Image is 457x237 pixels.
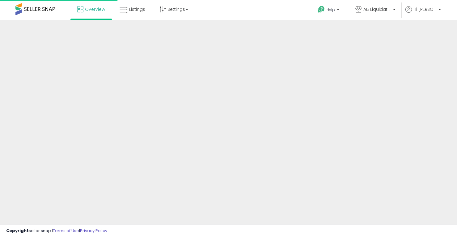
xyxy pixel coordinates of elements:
[6,228,107,234] div: seller snap | |
[313,1,345,20] a: Help
[363,6,391,12] span: AB Liquidators Inc
[413,6,437,12] span: Hi [PERSON_NAME]
[6,228,29,234] strong: Copyright
[405,6,441,20] a: Hi [PERSON_NAME]
[85,6,105,12] span: Overview
[129,6,145,12] span: Listings
[327,7,335,12] span: Help
[317,6,325,13] i: Get Help
[80,228,107,234] a: Privacy Policy
[53,228,79,234] a: Terms of Use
